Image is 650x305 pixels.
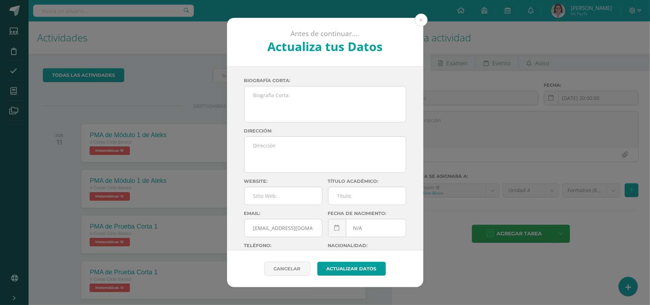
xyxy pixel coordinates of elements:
[245,219,322,237] input: Correo Electronico:
[244,243,322,248] label: Teléfono:
[244,179,322,184] label: Website:
[328,187,406,205] input: Titulo:
[328,211,406,216] label: Fecha de nacimiento:
[246,38,404,55] h2: Actualiza tus Datos
[244,78,406,83] label: Biografía corta:
[328,243,406,248] label: Nacionalidad:
[328,219,406,237] input: Fecha de Nacimiento:
[264,262,310,276] a: Cancelar
[244,128,406,134] label: Dirección:
[245,187,322,205] input: Sitio Web:
[246,29,404,38] p: Antes de continuar....
[317,262,386,276] button: Actualizar datos
[244,211,322,216] label: Email:
[328,179,406,184] label: Título académico:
